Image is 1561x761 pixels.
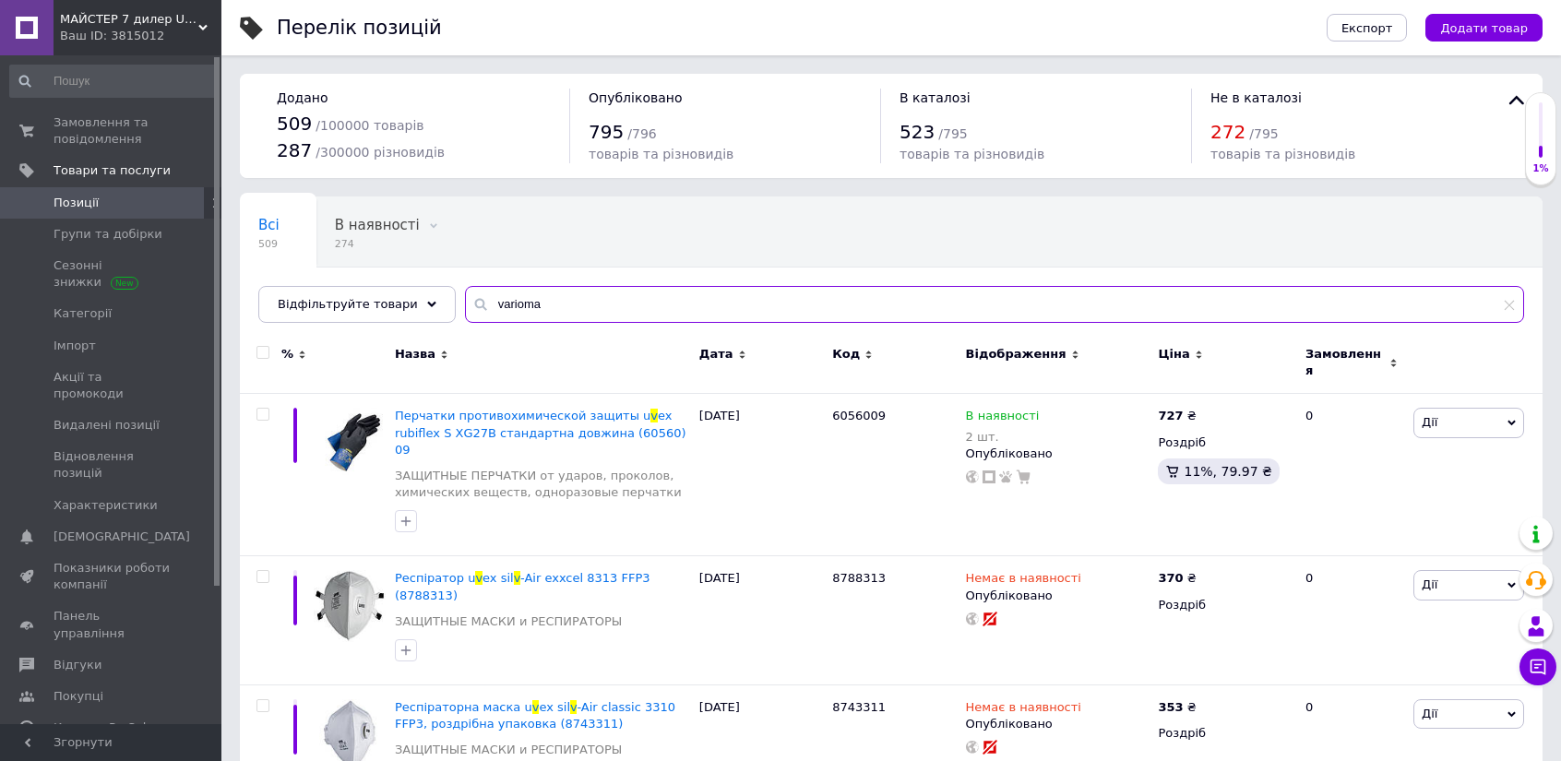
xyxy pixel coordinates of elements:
span: Опубліковано [589,90,683,105]
span: Імпорт [54,338,96,354]
span: Відгуки [54,657,101,673]
span: 795 [589,121,624,143]
a: ЗАЩИТНЫЕ МАСКИ и РЕСПИРАТОРЫ [395,613,622,630]
span: 8788313 [832,571,886,585]
span: В наявності [335,217,420,233]
div: Опубліковано [966,446,1150,462]
span: -Air exxcel 8313 FFP3 (8788313) [395,571,650,601]
span: Товари та послуги [54,162,171,179]
div: 0 [1294,556,1409,685]
span: Замовлення та повідомлення [54,114,171,148]
div: ₴ [1158,570,1196,587]
span: Позиції [54,195,99,211]
span: Відновлення позицій [54,448,171,482]
span: Всі [258,217,280,233]
input: Пошук по назві позиції, артикулу і пошуковим запитам [465,286,1524,323]
div: 1% [1526,162,1555,175]
span: товарів та різновидів [1210,147,1355,161]
span: Не в каталозі [1210,90,1302,105]
span: / 795 [938,126,967,141]
span: Перчатки противохимической защиты u [395,409,650,422]
div: [DATE] [695,394,828,556]
span: % [281,346,293,363]
button: Додати товар [1425,14,1543,42]
img: Респіратор uvex silv-Air exxcel 8313 FFP3 (8788313) [314,570,386,642]
span: [DEMOGRAPHIC_DATA] [54,529,190,545]
span: ex sil [483,571,514,585]
b: 353 [1158,700,1183,714]
span: v [514,571,520,585]
span: 8743311 [832,700,886,714]
span: 523 [900,121,935,143]
button: Експорт [1327,14,1408,42]
div: 2 шт. [966,430,1040,444]
div: Опубліковано [966,588,1150,604]
span: Автозаповнення характе... [258,287,455,303]
a: Респіраторна маска uvex silv-Air classic 3310 FFP3, роздрібна упаковка (8743311) [395,700,675,731]
span: МАЙСТЕР 7 дилер UVEХ safety GROUP [60,11,198,28]
span: Покупці [54,688,103,705]
span: / 100000 товарів [316,118,423,133]
div: Опубліковано [966,716,1150,732]
span: Дата [699,346,733,363]
span: Видалені позиції [54,417,160,434]
span: Групи та добірки [54,226,162,243]
a: ЗАЩИТНЫЕ МАСКИ и РЕСПИРАТОРЫ [395,742,622,758]
span: Відображення [966,346,1066,363]
span: 272 [1210,121,1245,143]
span: Дії [1422,415,1437,429]
span: 6056009 [832,409,886,422]
span: Код [832,346,860,363]
span: Акції та промокоди [54,369,171,402]
span: v [532,700,540,714]
div: Роздріб [1158,597,1290,613]
span: Респіратор u [395,571,475,585]
span: Додано [277,90,328,105]
span: Дії [1422,577,1437,591]
div: [DATE] [695,556,828,685]
a: Респіратор uvex silv-Air exxcel 8313 FFP3 (8788313) [395,571,650,601]
div: Ваш ID: 3815012 [60,28,221,44]
a: ЗАЩИТНЫЕ ПЕРЧАТКИ от ударов, проколов, химических веществ, одноразовые перчатки [395,468,690,501]
span: В наявності [966,409,1040,428]
span: товарів та різновидів [589,147,733,161]
div: Перелік позицій [277,18,442,38]
span: товарів та різновидів [900,147,1044,161]
span: Показники роботи компанії [54,560,171,593]
span: Каталог ProSale [54,719,153,736]
div: Роздріб [1158,725,1290,742]
a: Перчатки противохимической защиты uvex rubiflex S XG27B стандартна довжина (60560) 09 [395,409,686,456]
span: Замовлення [1305,346,1385,379]
div: ₴ [1158,699,1196,716]
span: ex sil [539,700,570,714]
div: Роздріб [1158,434,1290,451]
span: 509 [258,237,280,251]
span: Ціна [1158,346,1189,363]
span: Дії [1422,707,1437,720]
span: Немає в наявності [966,700,1081,719]
span: / 795 [1249,126,1278,141]
span: Відфільтруйте товари [278,297,418,311]
span: Назва [395,346,435,363]
span: v [570,700,577,714]
span: v [475,571,483,585]
span: Додати товар [1440,21,1528,35]
input: Пошук [9,65,218,98]
b: 727 [1158,409,1183,422]
span: ex rubiflex S XG27B стандартна довжина (60560) 09 [395,409,686,456]
span: Категорії [54,305,112,322]
span: Експорт [1341,21,1393,35]
img: Перчатки противохимической защиты uvex rubiflex S XG27B стандартна довжина (60560) 09 [314,408,386,474]
span: 274 [335,237,420,251]
span: / 796 [627,126,656,141]
div: 0 [1294,394,1409,556]
span: Характеристики [54,497,158,514]
span: Респіраторна маска u [395,700,532,714]
span: Панель управління [54,608,171,641]
div: ₴ [1158,408,1196,424]
span: Немає в наявності [966,571,1081,590]
b: 370 [1158,571,1183,585]
span: 509 [277,113,312,135]
span: Сезонні знижки [54,257,171,291]
div: Автозаповнення характеристик [240,268,492,338]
